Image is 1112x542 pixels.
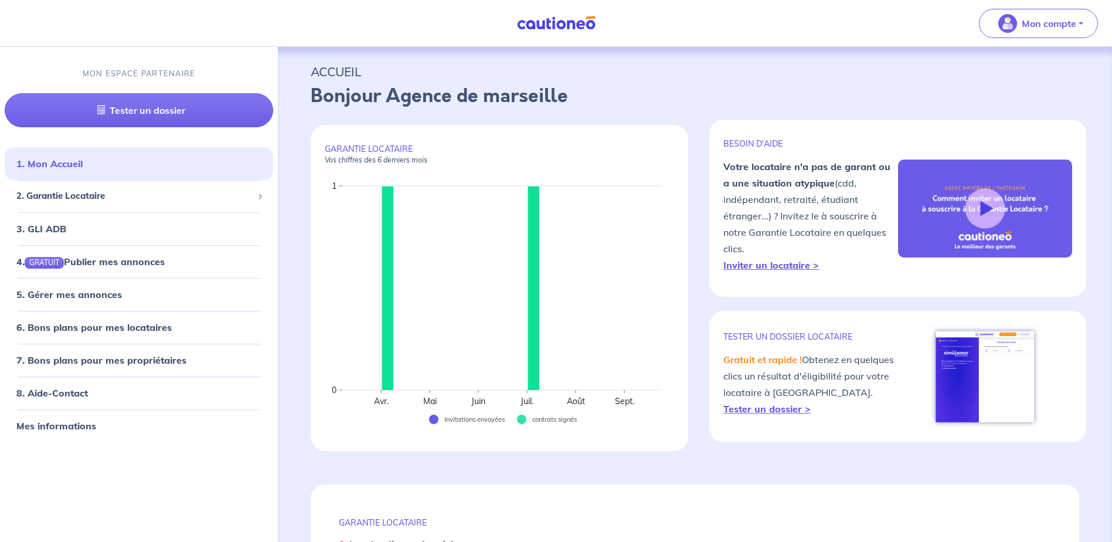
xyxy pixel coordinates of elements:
[16,158,83,170] a: 1. Mon Accueil
[723,354,802,365] em: Gratuit et rapide !
[930,325,1040,428] img: simulateur.png
[1022,16,1076,31] p: Mon compte
[5,283,273,306] div: 5. Gérer mes annonces
[723,351,897,417] p: Obtenez en quelques clics un résultat d'éligibilité pour votre locataire à [GEOGRAPHIC_DATA].
[311,82,1079,110] p: Bonjour Agence de marseille
[325,144,674,165] p: GARANTIE LOCATAIRE
[998,14,1017,33] img: illu_account_valid_menu.svg
[723,331,897,342] p: TESTER un dossier locataire
[898,160,1072,258] img: video-gli-new-none.jpg
[83,68,196,79] p: MON ESPACE PARTENAIRE
[567,396,585,406] text: Août
[332,385,336,395] text: 0
[723,259,819,271] a: Inviter un locataire >
[723,161,890,189] strong: Votre locataire n'a pas de garant ou a une situation atypique
[512,16,600,31] img: Cautioneo
[16,256,165,267] a: 4.GRATUITPublier mes annonces
[5,316,273,339] div: 6. Bons plans pour mes locataires
[5,414,273,438] div: Mes informations
[16,190,253,204] span: 2. Garantie Locataire
[723,403,811,415] a: Tester un dossier >
[471,396,485,406] text: Juin
[332,181,336,191] text: 1
[16,420,96,432] a: Mes informations
[979,9,1098,38] button: illu_account_valid_menu.svgMon compte
[16,387,88,399] a: 8. Aide-Contact
[615,396,634,406] text: Sept.
[16,354,186,366] a: 7. Bons plans pour mes propriétaires
[311,61,1079,82] p: ACCUEIL
[423,396,437,406] text: Mai
[5,348,273,372] div: 7. Bons plans pour mes propriétaires
[325,155,427,164] em: Vos chiffres des 6 derniers mois
[5,185,273,208] div: 2. Garantie Locataire
[16,223,66,235] a: 3. GLI ADB
[339,517,1051,528] p: GARANTIE LOCATAIRE
[5,94,273,128] a: Tester un dossier
[723,138,897,149] p: BESOIN D'AIDE
[520,396,533,406] text: Juil.
[5,153,273,176] div: 1. Mon Accueil
[16,321,172,333] a: 6. Bons plans pour mes locataires
[374,396,389,406] text: Avr.
[5,217,273,240] div: 3. GLI ADB
[723,158,897,273] p: (cdd, indépendant, retraité, étudiant étranger...) ? Invitez le à souscrire à notre Garantie Loca...
[5,381,273,405] div: 8. Aide-Contact
[5,250,273,273] div: 4.GRATUITPublier mes annonces
[16,289,122,300] a: 5. Gérer mes annonces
